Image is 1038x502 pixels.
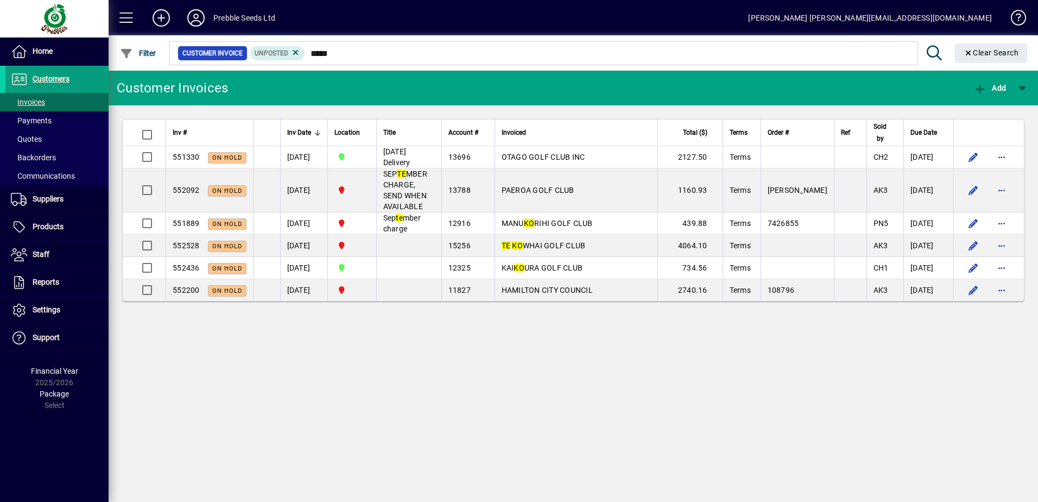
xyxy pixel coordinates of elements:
[730,219,751,228] span: Terms
[5,214,109,241] a: Products
[33,333,60,342] span: Support
[502,127,526,139] span: Invoiced
[903,279,953,301] td: [DATE]
[993,215,1010,232] button: More options
[280,257,327,279] td: [DATE]
[874,153,889,161] span: CH2
[965,215,982,232] button: Edit
[5,111,109,130] a: Payments
[730,241,751,250] span: Terms
[768,286,795,294] span: 108796
[31,367,78,375] span: Financial Year
[117,79,228,97] div: Customer Invoices
[903,146,953,168] td: [DATE]
[334,151,370,163] span: CHRISTCHURCH
[11,172,75,180] span: Communications
[841,127,850,139] span: Ref
[502,219,593,228] span: MANU RIHI GOLF CLUB
[173,127,187,139] span: Inv #
[993,181,1010,199] button: More options
[448,286,471,294] span: 11827
[903,168,953,212] td: [DATE]
[280,212,327,235] td: [DATE]
[173,153,200,161] span: 551330
[910,127,947,139] div: Due Date
[502,127,651,139] div: Invoiced
[212,243,242,250] span: On hold
[502,263,583,272] span: KAI URA GOLF CLUB
[212,265,242,272] span: On hold
[334,284,370,296] span: PALMERSTON NORTH
[287,127,321,139] div: Inv Date
[250,46,305,60] mat-chip: Customer Invoice Status: Unposted
[973,84,1006,92] span: Add
[768,127,827,139] div: Order #
[173,127,246,139] div: Inv #
[903,257,953,279] td: [DATE]
[212,221,242,228] span: On hold
[5,167,109,185] a: Communications
[993,237,1010,254] button: More options
[448,263,471,272] span: 12325
[173,286,200,294] span: 552200
[910,127,937,139] span: Due Date
[903,235,953,257] td: [DATE]
[768,219,799,228] span: 7426855
[657,168,723,212] td: 1160.93
[334,262,370,274] span: CHRISTCHURCH
[1003,2,1024,37] a: Knowledge Base
[33,194,64,203] span: Suppliers
[657,279,723,301] td: 2740.16
[657,212,723,235] td: 439.88
[5,148,109,167] a: Backorders
[683,127,707,139] span: Total ($)
[874,263,889,272] span: CH1
[5,297,109,324] a: Settings
[730,263,751,272] span: Terms
[33,305,60,314] span: Settings
[33,222,64,231] span: Products
[965,237,982,254] button: Edit
[280,279,327,301] td: [DATE]
[730,186,751,194] span: Terms
[965,148,982,166] button: Edit
[280,235,327,257] td: [DATE]
[334,217,370,229] span: PALMERSTON NORTH
[5,269,109,296] a: Reports
[874,121,887,145] span: Sold by
[383,127,396,139] span: Title
[448,153,471,161] span: 13696
[334,127,370,139] div: Location
[182,48,243,59] span: Customer Invoice
[383,170,427,211] span: SEP MBER CHARGE, SEND WHEN AVAILABLE
[33,278,59,286] span: Reports
[730,153,751,161] span: Terms
[383,127,435,139] div: Title
[965,281,982,299] button: Edit
[5,38,109,65] a: Home
[144,8,179,28] button: Add
[874,219,889,228] span: PN5
[448,127,478,139] span: Account #
[334,184,370,196] span: PALMERSTON NORTH
[955,43,1028,63] button: Clear
[993,148,1010,166] button: More options
[524,219,535,228] em: KO
[213,9,275,27] div: Prebble Seeds Ltd
[903,212,953,235] td: [DATE]
[730,286,751,294] span: Terms
[768,127,789,139] span: Order #
[212,187,242,194] span: On hold
[874,241,888,250] span: AK3
[396,214,403,222] em: te
[964,48,1019,57] span: Clear Search
[730,127,748,139] span: Terms
[971,78,1009,98] button: Add
[657,235,723,257] td: 4064.10
[5,324,109,352] a: Support
[11,135,42,143] span: Quotes
[748,9,992,27] div: [PERSON_NAME] [PERSON_NAME][EMAIL_ADDRESS][DOMAIN_NAME]
[11,98,45,106] span: Invoices
[5,93,109,111] a: Invoices
[40,390,69,398] span: Package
